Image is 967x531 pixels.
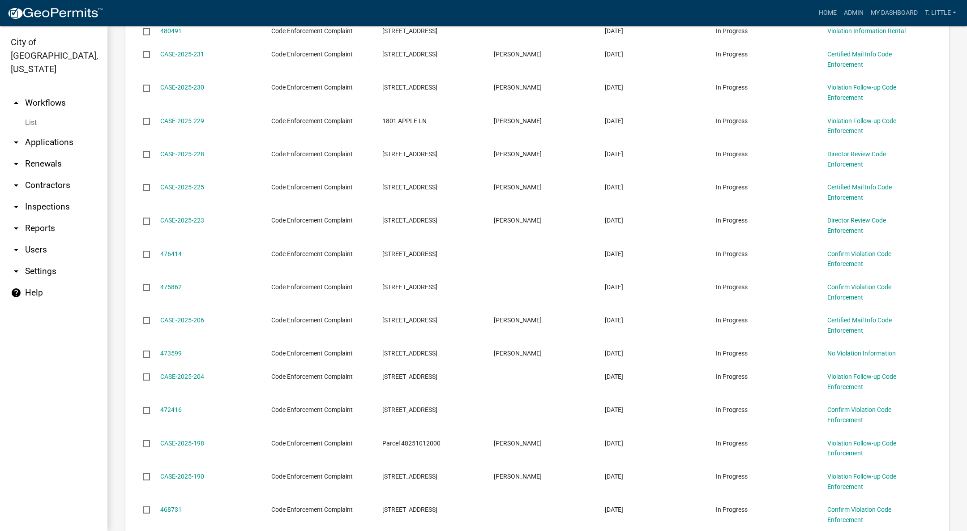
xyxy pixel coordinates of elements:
a: 475862 [160,283,182,291]
span: In Progress [716,217,748,224]
a: CASE-2025-198 [160,440,204,447]
span: Code Enforcement Complaint [271,51,353,58]
a: Home [815,4,840,21]
i: arrow_drop_down [11,201,21,212]
span: Tara Bosteder [494,217,542,224]
a: 473599 [160,350,182,357]
span: 09/02/2025 [605,406,623,413]
span: 09/09/2025 [605,283,623,291]
span: Tara Bosteder [494,184,542,191]
a: Admin [840,4,867,21]
span: 405 W SALEM AVE [382,217,437,224]
span: 09/02/2025 [605,440,623,447]
span: Tara Bosteder [494,350,542,357]
span: Kevin Michels [494,117,542,124]
span: 09/02/2025 [605,373,623,380]
a: T. Little [921,4,960,21]
span: Code Enforcement Complaint [271,150,353,158]
a: Certified Mail Info Code Enforcement [827,51,892,68]
a: Confirm Violation Code Enforcement [827,506,891,523]
a: Violation Follow-up Code Enforcement [827,473,896,490]
span: Code Enforcement Complaint [271,184,353,191]
a: CASE-2025-223 [160,217,204,224]
i: arrow_drop_down [11,180,21,191]
a: My Dashboard [867,4,921,21]
a: 480491 [160,27,182,34]
span: In Progress [716,27,748,34]
span: 801 S R ST [382,27,437,34]
span: 101 S F ST [382,150,437,158]
span: 1210 N 9TH ST # 24 [382,473,437,480]
span: Code Enforcement Complaint [271,440,353,447]
span: Code Enforcement Complaint [271,250,353,257]
a: Violation Follow-up Code Enforcement [827,373,896,390]
span: In Progress [716,373,748,380]
span: Tara Bosteder [494,317,542,324]
span: 09/12/2025 [605,184,623,191]
span: Code Enforcement Complaint [271,317,353,324]
span: Parcel 48251012000 [382,440,441,447]
a: Confirm Violation Code Enforcement [827,406,891,424]
span: Tara Bosteder [494,150,542,158]
i: arrow_drop_down [11,137,21,148]
span: In Progress [716,317,748,324]
span: Code Enforcement Complaint [271,373,353,380]
a: CASE-2025-230 [160,84,204,91]
i: arrow_drop_down [11,266,21,277]
span: 1502 E EUCLID AVE [382,250,437,257]
span: Code Enforcement Complaint [271,406,353,413]
span: In Progress [716,51,748,58]
span: 606 N 12TH ST [382,373,437,380]
a: 472416 [160,406,182,413]
a: No Violation Information [827,350,896,357]
a: Director Review Code Enforcement [827,150,886,168]
a: 468731 [160,506,182,513]
a: CASE-2025-229 [160,117,204,124]
span: In Progress [716,184,748,191]
span: 08/27/2025 [605,473,623,480]
a: Certified Mail Info Code Enforcement [827,184,892,201]
span: Code Enforcement Complaint [271,217,353,224]
span: 09/04/2025 [605,350,623,357]
a: CASE-2025-225 [160,184,204,191]
span: 09/10/2025 [605,217,623,224]
span: 09/16/2025 [605,117,623,124]
i: arrow_drop_up [11,98,21,108]
a: Violation Follow-up Code Enforcement [827,117,896,135]
a: Violation Follow-up Code Enforcement [827,84,896,101]
a: CASE-2025-206 [160,317,204,324]
span: 09/15/2025 [605,150,623,158]
span: In Progress [716,506,748,513]
a: CASE-2025-204 [160,373,204,380]
a: Certified Mail Info Code Enforcement [827,317,892,334]
span: Tara Bosteder [494,440,542,447]
i: help [11,287,21,298]
a: Director Review Code Enforcement [827,217,886,234]
a: CASE-2025-231 [160,51,204,58]
a: Confirm Violation Code Enforcement [827,283,891,301]
a: Violation Follow-up Code Enforcement [827,440,896,457]
span: In Progress [716,84,748,91]
span: 09/17/2025 [605,84,623,91]
span: 303 E SALEM AVE [382,283,437,291]
span: Code Enforcement Complaint [271,84,353,91]
span: 1206 W EUCLID AVE [382,506,437,513]
span: In Progress [716,250,748,257]
a: Confirm Violation Code Enforcement [827,250,891,268]
span: 09/17/2025 [605,51,623,58]
span: In Progress [716,473,748,480]
span: Michael Visser [494,51,542,58]
span: 1500 N JEFFERSON WAY [382,406,437,413]
span: In Progress [716,440,748,447]
i: arrow_drop_down [11,158,21,169]
i: arrow_drop_down [11,223,21,234]
i: arrow_drop_down [11,244,21,255]
span: Code Enforcement Complaint [271,27,353,34]
span: Code Enforcement Complaint [271,117,353,124]
a: CASE-2025-190 [160,473,204,480]
span: Code Enforcement Complaint [271,473,353,480]
span: 09/10/2025 [605,250,623,257]
span: 705 N 4TH ST [382,317,437,324]
span: 08/25/2025 [605,506,623,513]
span: 09/18/2025 [605,27,623,34]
